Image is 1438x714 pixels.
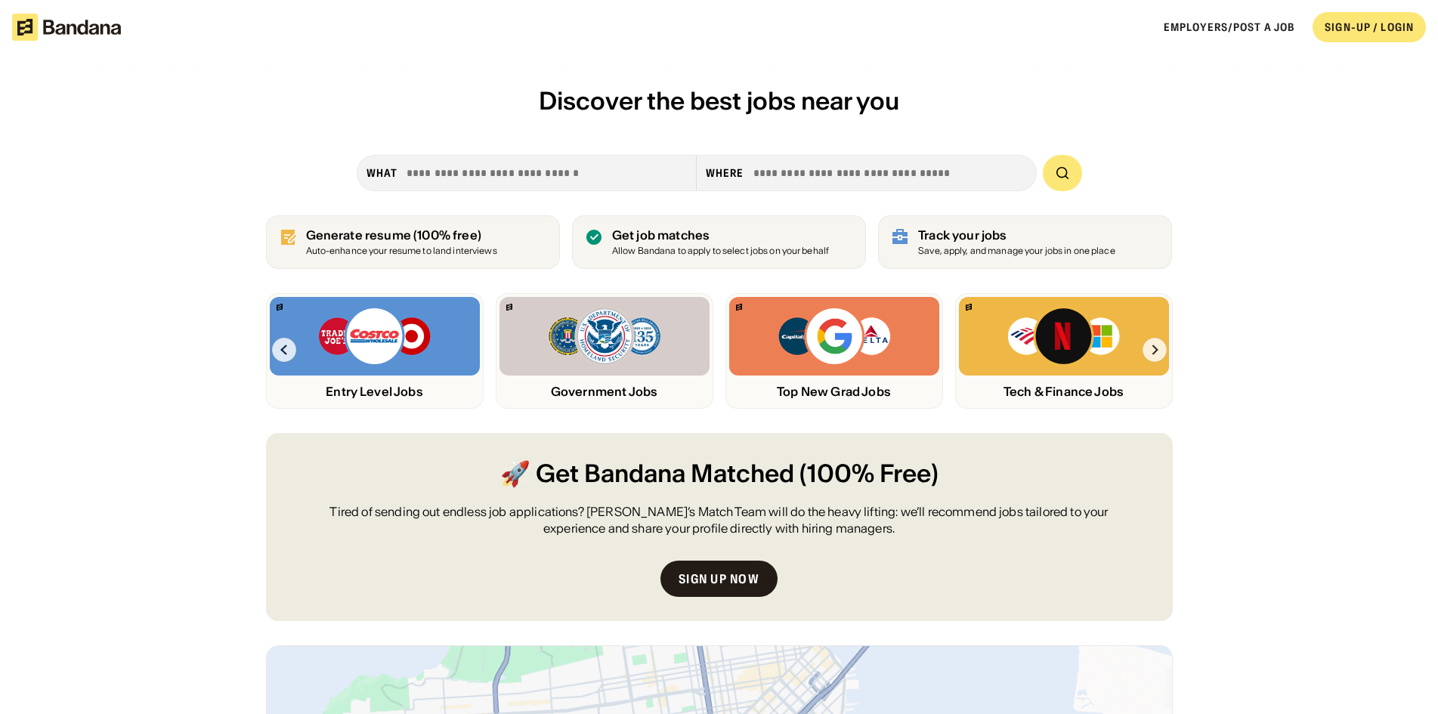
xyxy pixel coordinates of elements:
div: SIGN-UP / LOGIN [1325,20,1414,34]
a: Bandana logoCapital One, Google, Delta logosTop New Grad Jobs [725,293,943,409]
div: Where [706,166,744,180]
a: Bandana logoTrader Joe’s, Costco, Target logosEntry Level Jobs [266,293,484,409]
div: Tired of sending out endless job applications? [PERSON_NAME]’s Match Team will do the heavy lifti... [302,503,1136,537]
span: Discover the best jobs near you [539,85,899,116]
div: Government Jobs [499,385,710,399]
img: Bandana logo [736,304,742,311]
img: Trader Joe’s, Costco, Target logos [317,306,432,366]
img: Capital One, Google, Delta logos [777,306,892,366]
img: Bandana logo [966,304,972,311]
img: Bandana logo [506,304,512,311]
img: FBI, DHS, MWRD logos [547,306,662,366]
div: Sign up now [679,573,759,585]
div: Allow Bandana to apply to select jobs on your behalf [612,246,829,256]
img: Bank of America, Netflix, Microsoft logos [1007,306,1121,366]
img: Bandana logo [277,304,283,311]
div: Get job matches [612,228,829,243]
span: (100% free) [413,227,481,243]
div: Track your jobs [918,228,1115,243]
div: Save, apply, and manage your jobs in one place [918,246,1115,256]
div: Entry Level Jobs [270,385,480,399]
a: Employers/Post a job [1164,20,1294,34]
a: Track your jobs Save, apply, and manage your jobs in one place [878,215,1172,269]
img: Bandana logotype [12,14,121,41]
a: Sign up now [660,561,778,597]
img: Left Arrow [272,338,296,362]
a: Bandana logoFBI, DHS, MWRD logosGovernment Jobs [496,293,713,409]
div: what [366,166,397,180]
div: Auto-enhance your resume to land interviews [306,246,497,256]
a: Bandana logoBank of America, Netflix, Microsoft logosTech & Finance Jobs [955,293,1173,409]
img: Right Arrow [1143,338,1167,362]
a: Get job matches Allow Bandana to apply to select jobs on your behalf [572,215,866,269]
div: Generate resume [306,228,497,243]
a: Generate resume (100% free)Auto-enhance your resume to land interviews [266,215,560,269]
span: 🚀 Get Bandana Matched [500,457,794,491]
div: Tech & Finance Jobs [959,385,1169,399]
span: (100% Free) [799,457,939,491]
div: Top New Grad Jobs [729,385,939,399]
